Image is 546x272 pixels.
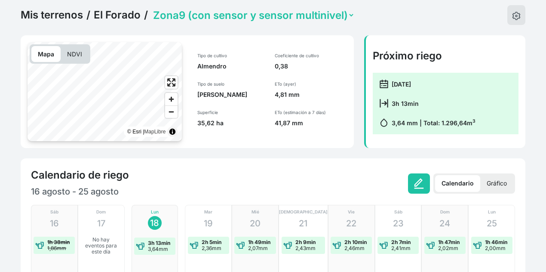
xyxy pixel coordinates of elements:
span: / [86,9,90,22]
p: 2,00mm [485,245,507,251]
img: edit [512,12,521,20]
p: [DATE] [392,80,411,89]
img: water-event [236,241,245,250]
strong: 2h 10min [344,239,367,245]
p: 41,87 mm [275,119,347,127]
p: Mar [204,209,212,215]
a: El Forado [94,9,141,22]
strong: 1h 49min [248,239,270,245]
p: Lun [488,209,496,215]
img: edit [414,178,424,189]
a: Mis terrenos [21,9,83,22]
span: / [144,9,148,22]
p: Sáb [394,209,402,215]
button: Zoom out [165,105,178,118]
p: Dom [96,209,106,215]
h4: Calendario de riego [31,169,129,182]
p: 21 [299,217,307,230]
p: Gráfico [480,175,513,192]
p: Tipo de cultivo [197,53,264,59]
canvas: Map [28,42,182,141]
p: 20 [250,217,261,230]
p: Sáb [50,209,58,215]
p: 16 agosto - 25 agosto [31,185,273,198]
p: 2,36mm [202,245,221,251]
strong: 1h 46min [485,239,507,245]
p: ETo (estimación a 7 días) [275,109,347,115]
p: 19 [204,217,213,230]
img: water-event [35,241,44,250]
img: water-event [190,241,198,250]
p: Superficie [197,109,264,115]
img: calendar [380,99,388,108]
p: 23 [393,217,404,230]
p: 3,64mm [148,246,170,252]
p: [PERSON_NAME] [197,90,264,99]
img: water-event [473,241,482,250]
p: 22 [346,217,356,230]
p: 3h 13min [392,99,419,108]
p: ETo (ayer) [275,81,347,87]
img: water-event [136,242,144,250]
p: 24 [439,217,450,230]
p: Lun [151,209,159,215]
p: [DEMOGRAPHIC_DATA] [279,209,328,215]
strong: 1h 47min [438,239,460,245]
p: 18 [150,216,159,229]
p: 2,07mm [248,245,270,251]
summary: Toggle attribution [167,127,178,137]
p: 2,46mm [344,245,367,251]
p: Mié [252,209,259,215]
sup: 3 [472,118,475,124]
p: NDVI [61,46,89,62]
img: calendar [380,80,388,88]
span: m [467,119,475,127]
p: 17 [97,217,105,230]
strong: 3h 13min [148,240,170,246]
p: Tipo de suelo [197,81,264,87]
img: water-event [379,241,388,250]
p: 0,38 [275,62,347,71]
p: 35,62 ha [197,119,264,127]
p: No hay eventos para este día [83,237,119,255]
p: 2,41mm [391,245,411,251]
h4: Próximo riego [373,49,518,62]
strong: 1h 38min [47,239,70,245]
strong: 2h 7min [391,239,411,245]
div: © Esri | [127,127,166,136]
select: Terrain Selector [151,9,355,22]
p: 16 [50,217,59,230]
button: Zoom in [165,93,178,105]
p: Vie [348,209,355,215]
p: 25 [487,217,497,230]
p: Mapa [31,46,61,62]
p: 4,81 mm [275,90,347,99]
p: 1,86mm [47,245,70,251]
p: 3,64 mm | Total: 1.296,64 [392,118,475,127]
img: water-event [332,241,341,250]
img: water-event [283,241,292,250]
img: water-event [426,241,435,250]
button: Enter fullscreen [165,76,178,89]
img: calendar [380,118,388,127]
strong: 2h 9min [295,239,316,245]
p: 2,02mm [438,245,460,251]
p: Dom [440,209,450,215]
strong: 2h 5min [202,239,221,245]
p: 2,43mm [295,245,316,251]
a: MapLibre [144,129,166,135]
p: Almendro [197,62,264,71]
p: Coeficiente de cultivo [275,53,347,59]
p: Calendario [435,175,480,192]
